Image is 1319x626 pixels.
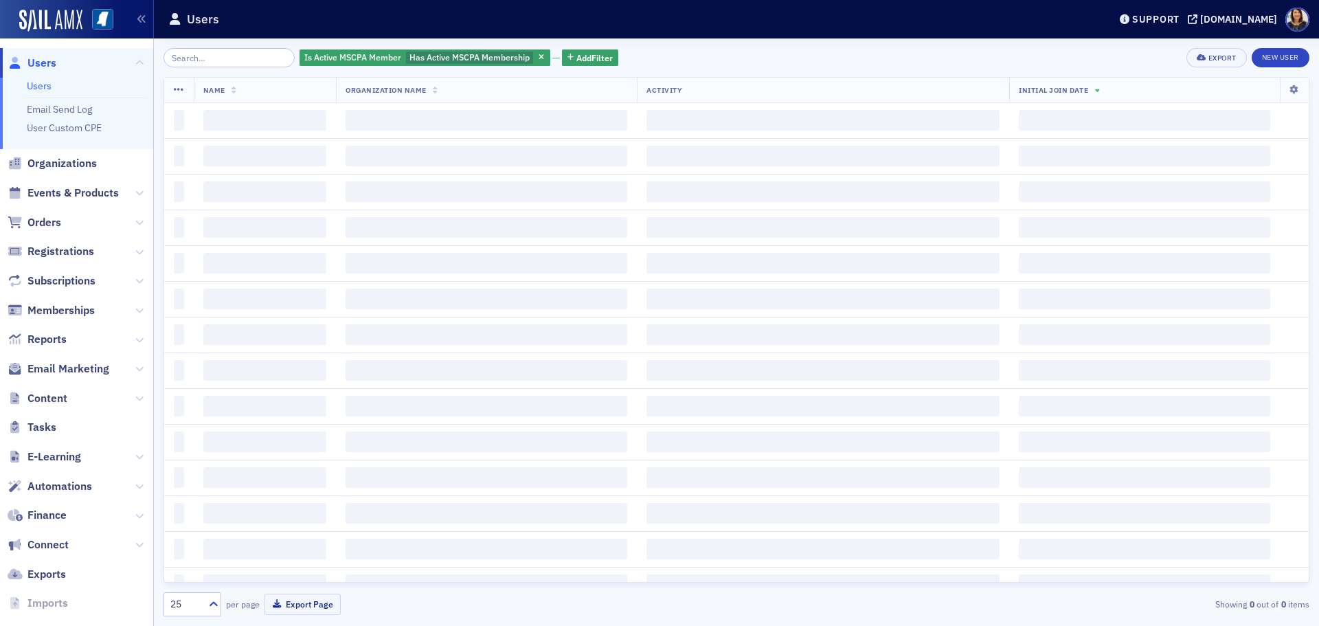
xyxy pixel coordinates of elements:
input: Search… [164,48,295,67]
a: Automations [8,479,92,494]
span: ‌ [646,539,1000,559]
span: ‌ [203,503,326,524]
a: Tasks [8,420,56,435]
span: Subscriptions [27,273,95,289]
span: ‌ [1019,146,1270,166]
a: Email Marketing [8,361,109,377]
span: Finance [27,508,67,523]
span: ‌ [174,539,184,559]
span: Connect [27,537,69,552]
span: Initial Join Date [1019,85,1088,95]
span: ‌ [346,181,627,202]
a: Finance [8,508,67,523]
span: ‌ [646,217,1000,238]
span: ‌ [203,432,326,452]
span: ‌ [203,324,326,345]
span: ‌ [174,253,184,273]
a: Events & Products [8,186,119,201]
span: ‌ [1019,181,1270,202]
span: ‌ [203,360,326,381]
span: Exports [27,567,66,582]
span: ‌ [346,503,627,524]
span: ‌ [1019,574,1270,595]
span: ‌ [203,217,326,238]
span: Users [27,56,56,71]
a: Imports [8,596,68,611]
button: Export Page [264,594,341,615]
img: SailAMX [92,9,113,30]
span: ‌ [174,146,184,166]
span: ‌ [346,574,627,595]
span: Is Active MSCPA Member [304,52,401,63]
span: Email Marketing [27,361,109,377]
a: Exports [8,567,66,582]
span: ‌ [174,396,184,416]
span: ‌ [646,289,1000,309]
span: ‌ [346,110,627,131]
span: ‌ [346,324,627,345]
button: AddFilter [562,49,618,67]
span: Imports [27,596,68,611]
span: ‌ [1019,539,1270,559]
div: Support [1132,13,1180,25]
strong: 0 [1278,598,1288,610]
span: Memberships [27,303,95,318]
span: ‌ [1019,360,1270,381]
span: ‌ [346,360,627,381]
span: Organizations [27,156,97,171]
img: SailAMX [19,10,82,32]
span: ‌ [646,467,1000,488]
h1: Users [187,11,219,27]
span: ‌ [203,181,326,202]
span: ‌ [646,110,1000,131]
a: Reports [8,332,67,347]
span: Reports [27,332,67,347]
span: ‌ [174,181,184,202]
span: ‌ [346,432,627,452]
a: E-Learning [8,449,81,465]
span: Has Active MSCPA Membership [409,52,530,63]
span: Automations [27,479,92,494]
span: ‌ [1019,503,1270,524]
span: ‌ [646,146,1000,166]
a: Users [27,80,52,92]
a: Content [8,391,67,406]
span: ‌ [1019,396,1270,416]
button: [DOMAIN_NAME] [1188,14,1282,24]
span: Profile [1285,8,1309,32]
a: Email Send Log [27,103,92,115]
label: per page [226,598,260,610]
a: User Custom CPE [27,122,102,134]
a: Registrations [8,244,94,259]
a: Organizations [8,156,97,171]
span: Activity [646,85,682,95]
span: ‌ [1019,324,1270,345]
span: ‌ [346,217,627,238]
div: [DOMAIN_NAME] [1200,13,1277,25]
span: ‌ [174,324,184,345]
a: Memberships [8,303,95,318]
span: Registrations [27,244,94,259]
span: ‌ [1019,289,1270,309]
button: Export [1186,48,1246,67]
span: ‌ [1019,467,1270,488]
a: New User [1252,48,1309,67]
span: ‌ [1019,217,1270,238]
span: Name [203,85,225,95]
span: ‌ [346,253,627,273]
span: Organization Name [346,85,427,95]
span: ‌ [346,146,627,166]
a: Connect [8,537,69,552]
span: ‌ [174,467,184,488]
a: Users [8,56,56,71]
span: ‌ [1019,432,1270,452]
span: ‌ [203,539,326,559]
span: ‌ [203,574,326,595]
span: ‌ [203,253,326,273]
span: ‌ [174,360,184,381]
span: ‌ [203,146,326,166]
span: ‌ [646,324,1000,345]
span: ‌ [1019,253,1270,273]
div: 25 [170,597,201,612]
span: ‌ [174,432,184,452]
